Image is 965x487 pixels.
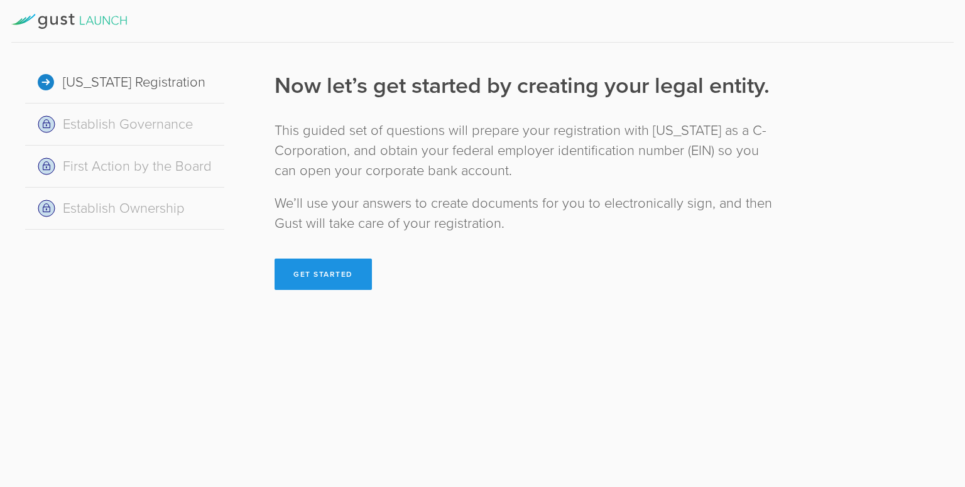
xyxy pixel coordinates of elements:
div: Now let’s get started by creating your legal entity. [275,70,779,102]
div: We’ll use your answers to create documents for you to electronically sign, and then Gust will tak... [275,193,779,233]
div: First Action by the Board [25,146,224,188]
button: Get Started [275,259,372,290]
div: Establish Governance [25,104,224,146]
div: This guided set of questions will prepare your registration with [US_STATE] as a C-Corporation, a... [275,120,779,181]
iframe: Chat Widget [902,389,965,449]
div: Establish Ownership [25,188,224,230]
div: [US_STATE] Registration [25,62,224,104]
